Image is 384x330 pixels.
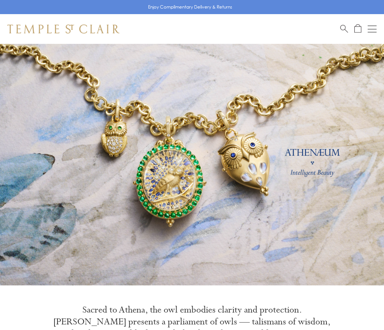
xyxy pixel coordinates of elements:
p: Enjoy Complimentary Delivery & Returns [148,3,232,11]
img: Temple St. Clair [7,25,119,33]
a: Search [340,24,348,33]
a: Open Shopping Bag [354,24,361,33]
button: Open navigation [368,25,377,33]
